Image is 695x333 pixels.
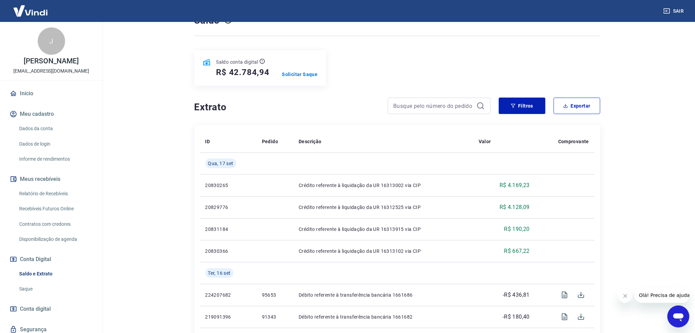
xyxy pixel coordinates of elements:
p: 219091396 [205,313,251,320]
p: 20831184 [205,226,251,233]
a: Início [8,86,94,101]
a: Saldo e Extrato [16,267,94,281]
button: Meus recebíveis [8,172,94,187]
iframe: Fechar mensagem [619,289,632,303]
p: [EMAIL_ADDRESS][DOMAIN_NAME] [13,67,89,75]
p: Saldo conta digital [216,59,259,65]
a: Conta digital [8,301,94,317]
button: Meu cadastro [8,107,94,122]
h5: R$ 42.784,94 [216,67,270,78]
iframe: Botão para abrir a janela de mensagens [668,306,690,328]
a: Relatório de Recebíveis [16,187,94,201]
p: Débito referente à transferência bancária 1661682 [299,313,468,320]
p: R$ 667,22 [504,247,530,255]
button: Exportar [554,98,600,114]
p: Crédito referente à liquidação da UR 16313002 via CIP [299,182,468,189]
p: Descrição [299,138,322,145]
p: Débito referente à transferência bancária 1661686 [299,292,468,298]
p: Crédito referente à liquidação da UR 16313102 via CIP [299,248,468,255]
p: -R$ 180,40 [503,313,530,321]
p: R$ 190,20 [504,225,530,233]
iframe: Mensagem da empresa [635,288,690,303]
button: Sair [662,5,687,17]
input: Busque pelo número do pedido [394,101,474,111]
a: Dados da conta [16,122,94,136]
a: Contratos com credores [16,217,94,231]
p: R$ 4.169,23 [500,181,530,189]
span: Visualizar [556,309,573,325]
a: Solicitar Saque [282,71,318,78]
a: Saque [16,282,94,296]
a: Dados de login [16,137,94,151]
p: 20829776 [205,204,251,211]
a: Informe de rendimentos [16,152,94,166]
img: Vindi [8,0,53,21]
p: [PERSON_NAME] [24,58,79,65]
span: Download [573,309,589,325]
p: Valor [479,138,491,145]
p: Comprovante [558,138,589,145]
p: Crédito referente à liquidação da UR 16312525 via CIP [299,204,468,211]
p: ID [205,138,210,145]
p: 224207682 [205,292,251,298]
button: Filtros [499,98,546,114]
p: 91343 [262,313,288,320]
a: Disponibilização de agenda [16,232,94,246]
span: Olá! Precisa de ajuda? [4,5,58,10]
span: Qua, 17 set [208,160,233,167]
p: R$ 4.128,09 [500,203,530,211]
p: Crédito referente à liquidação da UR 16313915 via CIP [299,226,468,233]
span: Ter, 16 set [208,270,231,276]
span: Download [573,287,589,303]
p: -R$ 436,81 [503,291,530,299]
span: Conta digital [20,304,51,314]
div: J [38,27,65,55]
span: Visualizar [556,287,573,303]
a: Recebíveis Futuros Online [16,202,94,216]
h4: Extrato [194,100,380,114]
p: 20830366 [205,248,251,255]
p: 20830265 [205,182,251,189]
button: Conta Digital [8,252,94,267]
p: 95653 [262,292,288,298]
p: Pedido [262,138,278,145]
